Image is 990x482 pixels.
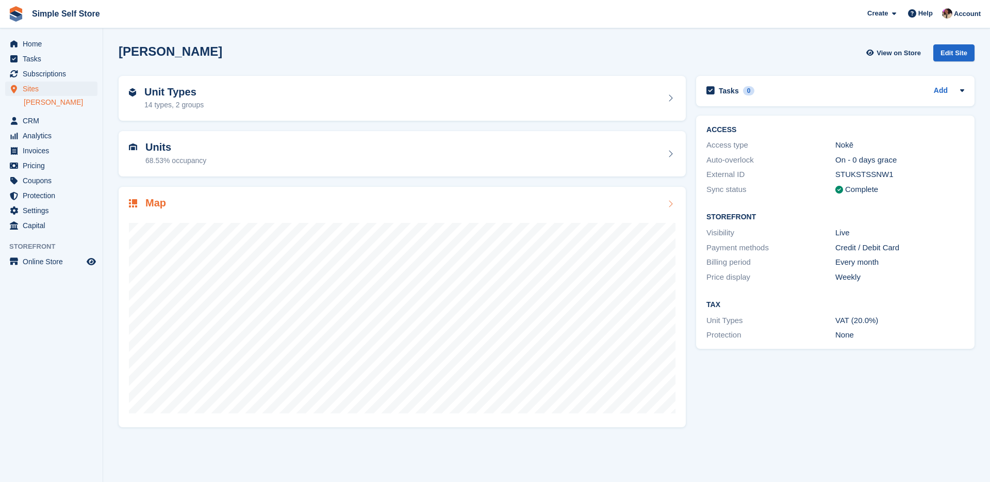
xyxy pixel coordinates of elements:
div: Unit Types [706,315,835,327]
h2: Storefront [706,213,964,221]
a: menu [5,82,97,96]
h2: Tax [706,301,964,309]
a: Unit Types 14 types, 2 groups [119,76,686,121]
h2: Units [145,141,206,153]
a: menu [5,52,97,66]
div: External ID [706,169,835,181]
div: Sync status [706,184,835,196]
div: Weekly [835,271,964,283]
span: Pricing [23,158,85,173]
span: View on Store [877,48,921,58]
span: Analytics [23,128,85,143]
span: Subscriptions [23,67,85,81]
a: Simple Self Store [28,5,104,22]
div: Visibility [706,227,835,239]
div: Complete [845,184,878,196]
div: Protection [706,329,835,341]
h2: [PERSON_NAME] [119,44,222,58]
a: menu [5,218,97,233]
a: menu [5,37,97,51]
a: menu [5,188,97,203]
h2: ACCESS [706,126,964,134]
h2: Unit Types [144,86,204,98]
div: Billing period [706,256,835,268]
div: Access type [706,139,835,151]
div: Every month [835,256,964,268]
a: menu [5,158,97,173]
a: menu [5,128,97,143]
a: Units 68.53% occupancy [119,131,686,176]
a: menu [5,254,97,269]
span: Invoices [23,143,85,158]
div: On - 0 days grace [835,154,964,166]
div: Payment methods [706,242,835,254]
span: Tasks [23,52,85,66]
a: menu [5,203,97,218]
a: Preview store [85,255,97,268]
div: 68.53% occupancy [145,155,206,166]
h2: Tasks [719,86,739,95]
div: Auto-overlock [706,154,835,166]
img: Scott McCutcheon [942,8,952,19]
div: Live [835,227,964,239]
span: Create [867,8,888,19]
img: map-icn-33ee37083ee616e46c38cad1a60f524a97daa1e2b2c8c0bc3eb3415660979fc1.svg [129,199,137,207]
span: Capital [23,218,85,233]
span: Coupons [23,173,85,188]
a: Add [934,85,948,97]
a: menu [5,114,97,128]
div: 14 types, 2 groups [144,100,204,110]
span: Protection [23,188,85,203]
a: menu [5,143,97,158]
a: menu [5,67,97,81]
a: View on Store [865,44,925,61]
div: Edit Site [933,44,975,61]
a: Map [119,187,686,428]
span: Storefront [9,242,103,252]
div: None [835,329,964,341]
div: 0 [743,86,755,95]
img: unit-icn-7be61d7bf1b0ce9d3e12c5938cc71ed9869f7b940bace4675aadf7bd6d80202e.svg [129,143,137,151]
div: STUKSTSSNW1 [835,169,964,181]
div: Nokē [835,139,964,151]
span: Settings [23,203,85,218]
div: Price display [706,271,835,283]
a: menu [5,173,97,188]
span: Home [23,37,85,51]
span: Sites [23,82,85,96]
h2: Map [145,197,166,209]
span: Online Store [23,254,85,269]
span: CRM [23,114,85,128]
img: unit-type-icn-2b2737a686de81e16bb02015468b77c625bbabd49415b5ef34ead5e3b44a266d.svg [129,88,136,97]
div: VAT (20.0%) [835,315,964,327]
span: Help [918,8,933,19]
span: Account [954,9,981,19]
div: Credit / Debit Card [835,242,964,254]
a: [PERSON_NAME] [24,98,97,107]
a: Edit Site [933,44,975,66]
img: stora-icon-8386f47178a22dfd0bd8f6a31ec36ba5ce8667c1dd55bd0f319d3a0aa187defe.svg [8,6,24,22]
